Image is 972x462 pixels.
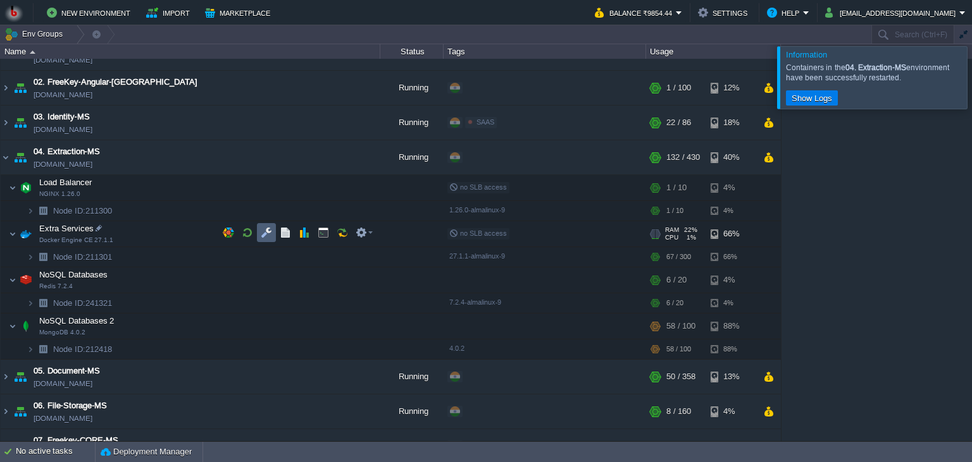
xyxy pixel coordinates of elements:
span: 7.2.4-almalinux-9 [449,298,501,306]
a: 02. FreeKey-Angular-[GEOGRAPHIC_DATA] [34,76,197,88]
img: AMDAwAAAACH5BAEAAAAALAAAAAABAAEAAAICRAEAOw== [34,293,52,313]
div: 13% [711,360,752,394]
div: No active tasks [16,442,95,462]
button: Settings [698,5,751,20]
img: AMDAwAAAACH5BAEAAAAALAAAAAABAAEAAAICRAEAOw== [9,267,16,293]
a: [DOMAIN_NAME] [34,412,92,425]
span: Information [786,50,827,59]
span: MongoDB 4.0.2 [39,329,85,336]
a: [DOMAIN_NAME] [34,158,92,171]
div: 8 / 160 [666,394,691,429]
a: Node ID:241321 [52,298,114,308]
a: 04. Extraction-MS [34,145,100,158]
div: 22 / 86 [666,106,691,140]
div: 67 / 300 [666,247,691,267]
div: 132 / 430 [666,140,700,174]
span: Node ID: [53,298,85,308]
span: Load Balancer [38,177,94,188]
img: AMDAwAAAACH5BAEAAAAALAAAAAABAAEAAAICRAEAOw== [30,51,35,54]
div: Running [380,106,444,140]
div: Status [381,44,443,59]
img: AMDAwAAAACH5BAEAAAAALAAAAAABAAEAAAICRAEAOw== [9,313,16,339]
img: AMDAwAAAACH5BAEAAAAALAAAAAABAAEAAAICRAEAOw== [17,221,35,246]
img: AMDAwAAAACH5BAEAAAAALAAAAAABAAEAAAICRAEAOw== [27,293,34,313]
div: 50 / 358 [666,360,695,394]
div: Usage [647,44,780,59]
a: 07. Freekey-CORE-MS [34,434,118,447]
span: Node ID: [53,252,85,262]
span: 06. File-Storage-MS [34,399,107,412]
img: AMDAwAAAACH5BAEAAAAALAAAAAABAAEAAAICRAEAOw== [11,140,29,174]
button: Show Logs [788,92,836,104]
span: CPU [665,234,678,241]
span: 4.0.2 [449,344,464,352]
a: [DOMAIN_NAME] [34,88,92,101]
img: AMDAwAAAACH5BAEAAAAALAAAAAABAAEAAAICRAEAOw== [1,360,11,394]
div: Tags [444,44,645,59]
img: AMDAwAAAACH5BAEAAAAALAAAAAABAAEAAAICRAEAOw== [1,71,11,105]
span: 1% [683,234,696,241]
div: 4% [711,201,752,221]
a: Node ID:211300 [52,205,114,216]
span: 212418 [52,344,114,355]
button: Import [146,5,194,20]
img: AMDAwAAAACH5BAEAAAAALAAAAAABAAEAAAICRAEAOw== [34,247,52,267]
img: AMDAwAAAACH5BAEAAAAALAAAAAABAAEAAAICRAEAOw== [17,313,35,339]
div: 12% [711,71,752,105]
img: AMDAwAAAACH5BAEAAAAALAAAAAABAAEAAAICRAEAOw== [27,339,34,359]
img: AMDAwAAAACH5BAEAAAAALAAAAAABAAEAAAICRAEAOw== [27,201,34,221]
a: NoSQL DatabasesRedis 7.2.4 [38,270,109,279]
img: AMDAwAAAACH5BAEAAAAALAAAAAABAAEAAAICRAEAOw== [11,394,29,429]
span: Node ID: [53,344,85,354]
div: Running [380,71,444,105]
img: AMDAwAAAACH5BAEAAAAALAAAAAABAAEAAAICRAEAOw== [1,106,11,140]
button: Marketplace [205,5,274,20]
div: Running [380,140,444,174]
button: Help [767,5,803,20]
a: Node ID:211301 [52,252,114,262]
span: no SLB access [449,229,507,237]
a: [DOMAIN_NAME] [34,123,92,136]
img: AMDAwAAAACH5BAEAAAAALAAAAAABAAEAAAICRAEAOw== [27,247,34,267]
div: 88% [711,313,752,339]
img: AMDAwAAAACH5BAEAAAAALAAAAAABAAEAAAICRAEAOw== [1,140,11,174]
button: Balance ₹9854.44 [595,5,676,20]
img: AMDAwAAAACH5BAEAAAAALAAAAAABAAEAAAICRAEAOw== [9,221,16,246]
span: 27.1.1-almalinux-9 [449,252,505,260]
img: AMDAwAAAACH5BAEAAAAALAAAAAABAAEAAAICRAEAOw== [1,394,11,429]
span: 211301 [52,252,114,262]
div: 6 / 20 [666,293,683,313]
span: 211300 [52,205,114,216]
span: NGINX 1.26.0 [39,190,80,198]
span: no SLB access [449,183,507,191]
span: 05. Document-MS [34,365,100,377]
span: 1.26.0-almalinux-9 [449,206,505,214]
div: 4% [711,267,752,293]
div: 1 / 10 [666,201,683,221]
img: AMDAwAAAACH5BAEAAAAALAAAAAABAAEAAAICRAEAOw== [17,267,35,293]
span: Node ID: [53,206,85,216]
span: RAM [665,226,679,234]
span: NoSQL Databases [38,269,109,280]
img: AMDAwAAAACH5BAEAAAAALAAAAAABAAEAAAICRAEAOw== [34,201,52,221]
span: Redis 7.2.4 [39,283,73,290]
div: 4% [711,175,752,200]
img: AMDAwAAAACH5BAEAAAAALAAAAAABAAEAAAICRAEAOw== [17,175,35,200]
img: AMDAwAAAACH5BAEAAAAALAAAAAABAAEAAAICRAEAOw== [34,339,52,359]
span: NoSQL Databases 2 [38,315,116,326]
span: Docker Engine CE 27.1.1 [39,236,113,244]
div: 1 / 100 [666,71,691,105]
a: Extra ServicesDocker Engine CE 27.1.1 [38,224,96,233]
div: 58 / 100 [666,313,695,339]
button: Env Groups [4,25,67,43]
a: [DOMAIN_NAME] [34,377,92,390]
span: 241321 [52,298,114,308]
div: 66% [711,221,752,246]
div: 18% [711,106,752,140]
div: 1 / 10 [666,175,687,200]
button: Deployment Manager [101,446,192,458]
button: [EMAIL_ADDRESS][DOMAIN_NAME] [825,5,959,20]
